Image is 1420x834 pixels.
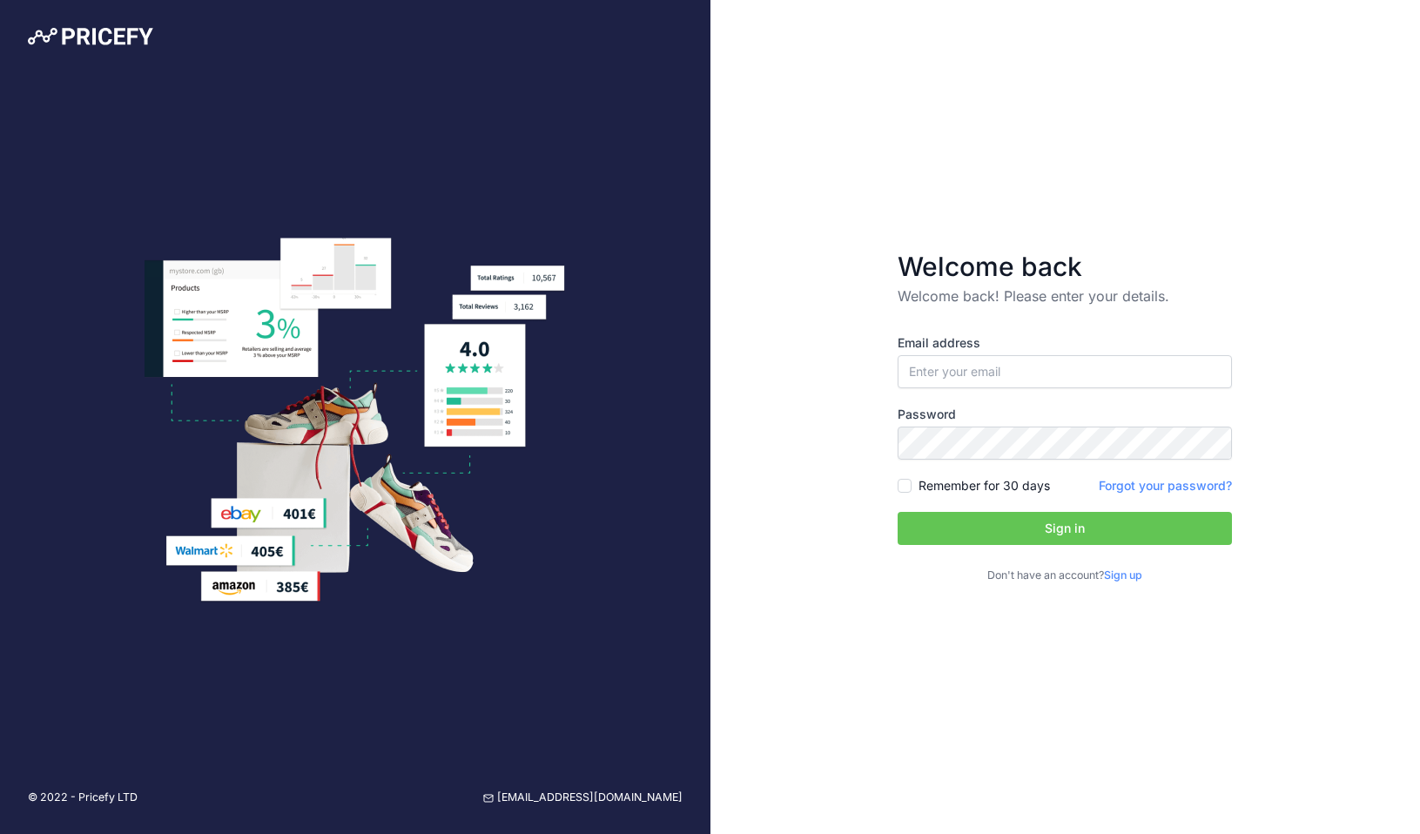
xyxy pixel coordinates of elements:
[1099,478,1232,493] a: Forgot your password?
[28,28,153,45] img: Pricefy
[898,355,1232,388] input: Enter your email
[898,568,1232,584] p: Don't have an account?
[1104,568,1142,582] a: Sign up
[898,512,1232,545] button: Sign in
[28,790,138,806] p: © 2022 - Pricefy LTD
[919,477,1050,494] label: Remember for 30 days
[898,334,1232,352] label: Email address
[898,251,1232,282] h3: Welcome back
[898,406,1232,423] label: Password
[483,790,683,806] a: [EMAIL_ADDRESS][DOMAIN_NAME]
[898,286,1232,306] p: Welcome back! Please enter your details.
